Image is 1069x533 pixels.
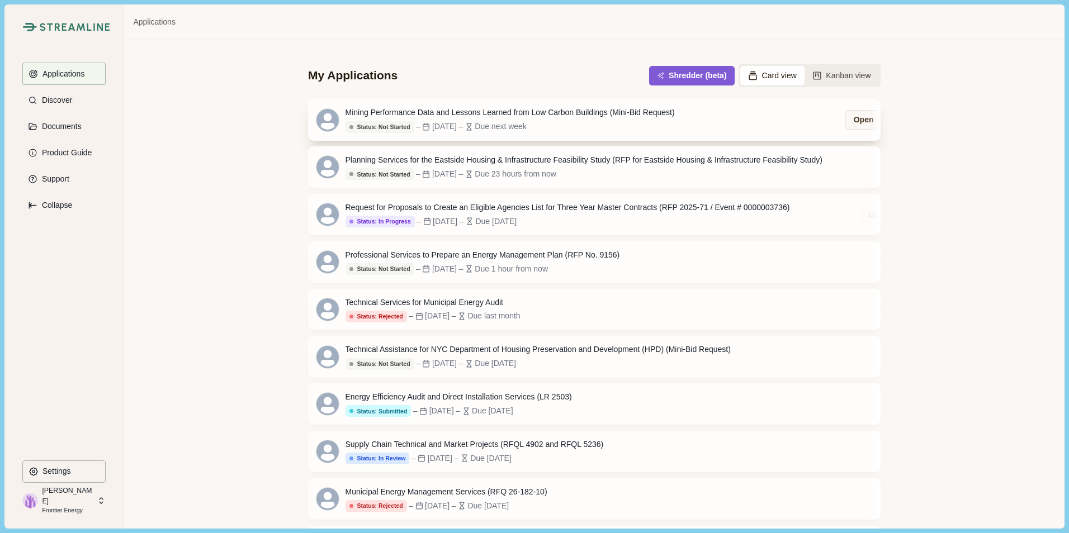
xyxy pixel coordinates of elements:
[349,171,410,178] div: Status: Not Started
[349,455,406,462] div: Status: In Review
[475,358,516,369] div: Due [DATE]
[452,500,456,512] div: –
[308,478,881,520] a: Municipal Energy Management Services (RFQ 26-182-10)Status: Rejected–[DATE]–Due [DATE]
[416,168,420,180] div: –
[470,453,512,464] div: Due [DATE]
[346,216,415,227] button: Status: In Progress
[452,310,456,322] div: –
[425,500,450,512] div: [DATE]
[349,502,403,510] div: Status: Rejected
[22,22,106,31] a: Streamline Climate LogoStreamline Climate Logo
[456,405,460,417] div: –
[346,121,414,133] button: Status: Not Started
[39,69,85,79] p: Applications
[349,313,403,320] div: Status: Rejected
[429,405,454,417] div: [DATE]
[346,168,414,180] button: Status: Not Started
[409,310,413,322] div: –
[458,358,463,369] div: –
[38,201,72,210] p: Collapse
[346,500,407,512] button: Status: Rejected
[316,393,339,415] svg: avatar
[416,358,420,369] div: –
[38,174,69,184] p: Support
[308,383,881,425] a: Energy Efficiency Audit and Direct Installation Services (LR 2503)Status: Submitted–[DATE]–Due [D...
[308,431,881,472] a: Supply Chain Technical and Market Projects (RFQL 4902 and RFQL 5236)Status: In Review–[DATE]–Due ...
[346,297,521,308] div: Technical Services for Municipal Energy Audit
[433,216,457,227] div: [DATE]
[346,263,414,275] button: Status: Not Started
[432,168,457,180] div: [DATE]
[42,486,93,506] p: [PERSON_NAME]
[416,263,420,275] div: –
[38,122,82,131] p: Documents
[349,265,410,273] div: Status: Not Started
[460,216,464,227] div: –
[346,453,410,464] button: Status: In Review
[458,121,463,132] div: –
[22,168,106,190] button: Support
[458,263,463,275] div: –
[308,146,881,188] a: Planning Services for the Eastside Housing & Infrastructure Feasibility Study (RFP for Eastside H...
[432,263,457,275] div: [DATE]
[349,360,410,368] div: Status: Not Started
[133,16,176,28] a: Applications
[22,115,106,137] button: Documents
[22,63,106,85] a: Applications
[316,298,339,321] svg: avatar
[346,107,675,118] div: Mining Performance Data and Lessons Learned from Low Carbon Buildings (Mini-Bid Request)
[38,96,72,105] p: Discover
[22,460,106,483] button: Settings
[316,203,339,226] svg: avatar
[475,168,556,180] div: Due 23 hours from now
[417,216,421,227] div: –
[22,141,106,164] button: Product Guide
[22,89,106,111] a: Discover
[308,99,881,140] a: Mining Performance Data and Lessons Learned from Low Carbon Buildings (Mini-Bid Request)Status: N...
[346,249,620,261] div: Professional Services to Prepare an Energy Management Plan (RFP No. 9156)
[349,123,410,131] div: Status: Not Started
[649,66,734,85] button: Shredder (beta)
[346,344,731,355] div: Technical Assistance for NYC Department of Housing Preservation and Development (HPD) (Mini-Bid R...
[308,289,881,330] a: Technical Services for Municipal Energy AuditStatus: Rejected–[DATE]–Due last month
[428,453,452,464] div: [DATE]
[22,194,106,216] button: Expand
[411,453,416,464] div: –
[845,110,882,130] button: Open
[425,310,450,322] div: [DATE]
[432,358,457,369] div: [DATE]
[42,506,93,515] p: Frontier Energy
[346,358,414,370] button: Status: Not Started
[467,500,509,512] div: Due [DATE]
[316,488,339,510] svg: avatar
[22,493,38,508] img: profile picture
[308,241,881,283] a: Professional Services to Prepare an Energy Management Plan (RFP No. 9156)Status: Not Started–[DAT...
[39,467,71,476] p: Settings
[40,23,110,31] img: Streamline Climate Logo
[346,311,407,322] button: Status: Rejected
[475,121,527,132] div: Due next week
[316,346,339,368] svg: avatar
[349,408,408,415] div: Status: Submitted
[409,500,413,512] div: –
[416,121,420,132] div: –
[346,486,547,498] div: Municipal Energy Management Services (RFQ 26-182-10)
[308,194,881,235] a: Request for Proposals to Create an Eligible Agencies List for Three Year Master Contracts (RFP 20...
[475,263,548,275] div: Due 1 hour from now
[740,66,805,85] button: Card view
[475,216,517,227] div: Due [DATE]
[472,405,513,417] div: Due [DATE]
[22,22,36,31] img: Streamline Climate Logo
[454,453,458,464] div: –
[308,68,398,83] div: My Applications
[346,391,572,403] div: Energy Efficiency Audit and Direct Installation Services (LR 2503)
[346,405,411,417] button: Status: Submitted
[346,202,790,213] div: Request for Proposals to Create an Eligible Agencies List for Three Year Master Contracts (RFP 20...
[316,109,339,131] svg: avatar
[432,121,457,132] div: [DATE]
